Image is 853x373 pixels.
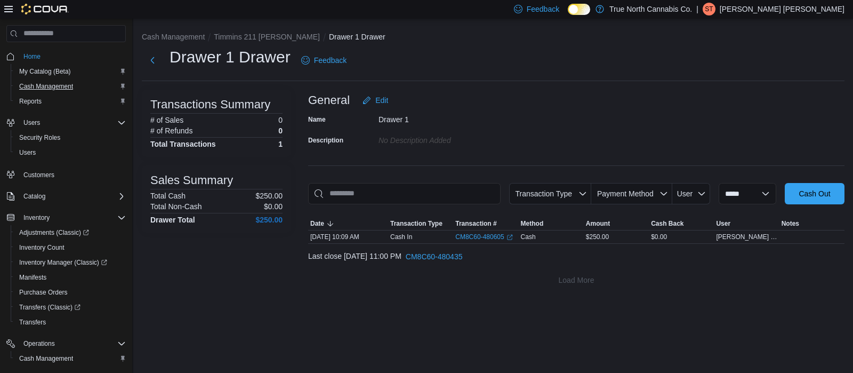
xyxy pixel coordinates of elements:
[150,202,202,211] h6: Total Non-Cash
[170,46,291,68] h1: Drawer 1 Drawer
[19,169,59,181] a: Customers
[19,288,68,297] span: Purchase Orders
[11,240,130,255] button: Inventory Count
[142,33,205,41] button: Cash Management
[703,3,715,15] div: Sarah Timmins Craig
[15,146,126,159] span: Users
[150,98,270,111] h3: Transactions Summary
[150,126,192,135] h6: # of Refunds
[15,256,126,269] span: Inventory Manager (Classic)
[586,233,609,241] span: $250.00
[15,241,69,254] a: Inventory Count
[388,217,453,230] button: Transaction Type
[15,241,126,254] span: Inventory Count
[19,337,59,350] button: Operations
[150,116,183,124] h6: # of Sales
[15,316,126,329] span: Transfers
[785,183,844,204] button: Cash Out
[308,246,844,267] div: Last close [DATE] 11:00 PM
[11,94,130,109] button: Reports
[308,183,501,204] input: This is a search bar. As you type, the results lower in the page will automatically filter.
[19,133,60,142] span: Security Roles
[150,216,195,224] h4: Drawer Total
[11,315,130,330] button: Transfers
[2,115,130,130] button: Users
[584,217,649,230] button: Amount
[15,256,111,269] a: Inventory Manager (Classic)
[15,316,50,329] a: Transfers
[19,82,73,91] span: Cash Management
[11,285,130,300] button: Purchase Orders
[23,213,50,222] span: Inventory
[11,270,130,285] button: Manifests
[11,300,130,315] a: Transfers (Classic)
[308,115,326,124] label: Name
[329,33,385,41] button: Drawer 1 Drawer
[19,243,65,252] span: Inventory Count
[278,126,283,135] p: 0
[19,50,126,63] span: Home
[214,33,320,41] button: Timmins 211 [PERSON_NAME]
[255,216,283,224] h4: $250.00
[651,219,683,228] span: Cash Back
[142,31,844,44] nav: An example of EuiBreadcrumbs
[19,318,46,327] span: Transfers
[23,192,45,201] span: Catalog
[15,226,126,239] span: Adjustments (Classic)
[2,166,130,182] button: Customers
[23,118,40,127] span: Users
[308,269,844,291] button: Load More
[19,228,89,237] span: Adjustments (Classic)
[779,217,844,230] button: Notes
[15,95,46,108] a: Reports
[597,189,654,198] span: Payment Method
[375,95,388,106] span: Edit
[310,219,324,228] span: Date
[11,225,130,240] a: Adjustments (Classic)
[11,351,130,366] button: Cash Management
[150,140,216,148] h4: Total Transactions
[308,94,350,107] h3: General
[714,217,779,230] button: User
[15,146,40,159] a: Users
[2,336,130,351] button: Operations
[11,145,130,160] button: Users
[519,217,584,230] button: Method
[11,130,130,145] button: Security Roles
[21,4,69,14] img: Cova
[379,132,521,145] div: No Description added
[11,255,130,270] a: Inventory Manager (Classic)
[15,271,51,284] a: Manifests
[278,140,283,148] h4: 1
[255,192,283,200] p: $250.00
[2,49,130,64] button: Home
[19,97,42,106] span: Reports
[23,171,54,179] span: Customers
[568,4,590,15] input: Dark Mode
[15,226,93,239] a: Adjustments (Classic)
[506,234,513,241] svg: External link
[15,301,126,314] span: Transfers (Classic)
[19,211,126,224] span: Inventory
[358,90,392,111] button: Edit
[19,116,126,129] span: Users
[716,233,777,241] span: [PERSON_NAME] [PERSON_NAME]
[314,55,347,66] span: Feedback
[390,233,412,241] p: Cash In
[19,211,54,224] button: Inventory
[559,275,594,285] span: Load More
[19,148,36,157] span: Users
[15,65,75,78] a: My Catalog (Beta)
[19,303,81,312] span: Transfers (Classic)
[15,131,126,144] span: Security Roles
[142,50,163,71] button: Next
[19,50,45,63] a: Home
[677,189,693,198] span: User
[308,136,343,145] label: Description
[509,183,591,204] button: Transaction Type
[19,273,46,282] span: Manifests
[390,219,442,228] span: Transaction Type
[15,301,85,314] a: Transfers (Classic)
[799,188,830,199] span: Cash Out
